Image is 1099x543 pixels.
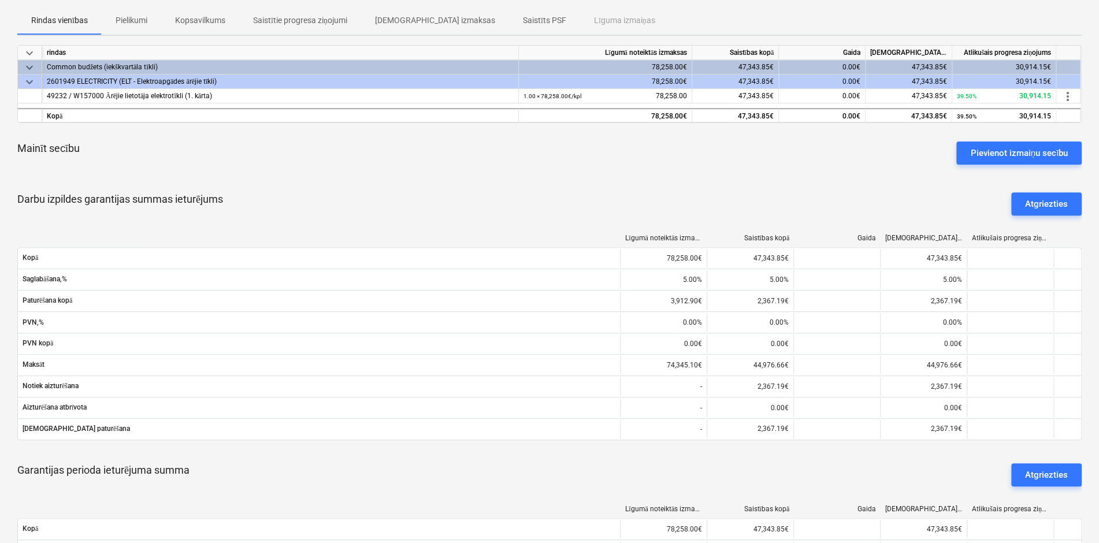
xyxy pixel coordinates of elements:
[866,108,952,122] div: 47,343.85€
[625,505,703,514] div: Līgumā noteiktās izmaksas
[17,142,80,155] p: Mainīt secību
[885,505,963,513] div: [DEMOGRAPHIC_DATA] izmaksas
[957,93,977,99] small: 39.50%
[23,75,36,89] span: keyboard_arrow_down
[707,292,793,310] div: 2,367.19€
[707,270,793,289] div: 5.00%
[880,292,967,310] div: 2,367.19€
[620,377,707,396] div: -
[620,249,707,267] div: 78,258.00€
[523,89,687,103] div: 78,258.00
[779,75,866,89] div: 0.00€
[23,525,615,533] span: Kopā
[23,275,615,284] span: Saglabāšana,%
[707,334,793,353] div: 0.00€
[1061,90,1075,103] span: more_vert
[625,234,703,243] div: Līgumā noteiktās izmaksas
[23,339,615,348] span: PVN kopā
[523,14,566,27] p: Saistīts PSF
[523,93,581,99] small: 1.00 × 78,258.00€ / kpl
[519,46,692,60] div: Līgumā noteiktās izmaksas
[931,424,962,434] p: 2,367.19€
[17,463,190,486] p: Garantijas perioda ieturējuma summa
[23,296,615,305] span: Paturēšana kopā
[912,92,947,100] span: 47,343.85€
[253,14,347,27] p: Saistītie progresa ziņojumi
[956,142,1082,165] button: Pievienot izmaiņu secību
[31,14,88,27] p: Rindas vienības
[880,399,967,417] div: 0.00€
[885,234,963,242] div: [DEMOGRAPHIC_DATA] izmaksas
[620,292,707,310] div: 3,912.90€
[707,313,793,332] div: 0.00%
[842,92,860,100] span: 0.00€
[47,89,514,103] div: 49232 / W157000 Ārējie lietotāja elektrotīkli (1. kārta)
[952,46,1056,60] div: Atlikušais progresa ziņojums
[779,60,866,75] div: 0.00€
[970,146,1068,161] div: Pievienot izmaiņu secību
[1011,463,1082,486] button: Atgriezties
[758,424,789,434] p: 2,367.19€
[1025,467,1068,482] div: Atgriezties
[620,356,707,374] div: 74,345.10€
[972,234,1049,243] div: Atlikušais progresa ziņojums
[712,505,789,514] div: Saistības kopā
[620,313,707,332] div: 0.00%
[620,420,707,438] div: -
[23,425,615,433] span: [DEMOGRAPHIC_DATA] paturēšana
[738,92,774,100] span: 47,343.85€
[799,505,876,513] div: Gaida
[692,75,779,89] div: 47,343.85€
[23,46,36,60] span: keyboard_arrow_down
[519,108,692,122] div: 78,258.00€
[779,46,866,60] div: Gaida
[23,61,36,75] span: keyboard_arrow_down
[375,14,495,27] p: [DEMOGRAPHIC_DATA] izmaksas
[799,234,876,242] div: Gaida
[712,234,789,243] div: Saistības kopā
[42,108,519,122] div: Kopā
[957,89,1051,103] div: 30,914.15
[866,75,952,89] div: 47,343.85€
[175,14,225,27] p: Kopsavilkums
[1041,488,1099,543] iframe: Chat Widget
[880,356,967,374] div: 44,976.66€
[779,108,866,122] div: 0.00€
[17,192,223,215] p: Darbu izpildes garantijas summas ieturējums
[866,46,952,60] div: [DEMOGRAPHIC_DATA] izmaksas
[707,249,793,267] div: 47,343.85€
[880,377,967,396] div: 2,367.19€
[116,14,147,27] p: Pielikumi
[952,75,1056,89] div: 30,914.15€
[620,399,707,417] div: -
[620,520,707,538] div: 78,258.00€
[957,109,1051,124] div: 30,914.15
[707,399,793,417] div: 0.00€
[692,60,779,75] div: 47,343.85€
[42,46,519,60] div: rindas
[880,313,967,332] div: 0.00%
[880,249,967,267] div: 47,343.85€
[519,60,692,75] div: 78,258.00€
[47,60,514,75] div: Common budžets (iekškvartāla tīkli)
[707,377,793,396] div: 2,367.19€
[707,520,793,538] div: 47,343.85€
[620,270,707,289] div: 5.00%
[620,334,707,353] div: 0.00€
[23,360,615,369] span: Maksāt
[1011,192,1082,215] button: Atgriezties
[880,520,967,538] div: 47,343.85€
[866,60,952,75] div: 47,343.85€
[952,60,1056,75] div: 30,914.15€
[972,505,1049,514] div: Atlikušais progresa ziņojums
[23,254,615,262] span: Kopā
[707,356,793,374] div: 44,976.66€
[692,108,779,122] div: 47,343.85€
[23,403,615,412] span: Aizturēšana atbrīvota
[519,75,692,89] div: 78,258.00€
[692,46,779,60] div: Saistības kopā
[957,113,977,120] small: 39.50%
[880,334,967,353] div: 0.00€
[880,270,967,289] div: 5.00%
